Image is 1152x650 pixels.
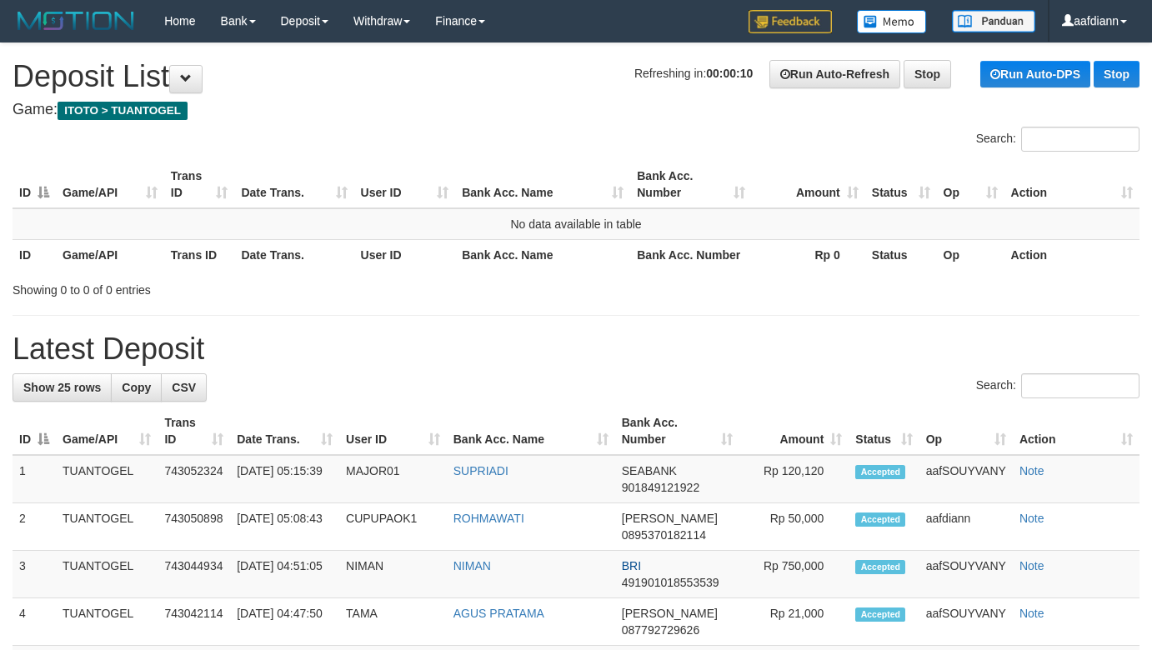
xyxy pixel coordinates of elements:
th: ID: activate to sort column descending [13,407,56,455]
span: Copy 0895370182114 to clipboard [622,528,706,542]
td: [DATE] 04:51:05 [230,551,339,598]
th: Amount: activate to sort column ascending [752,161,865,208]
span: SEABANK [622,464,677,477]
div: Showing 0 to 0 of 0 entries [13,275,468,298]
label: Search: [976,373,1139,398]
td: NIMAN [339,551,447,598]
span: Accepted [855,560,905,574]
td: Rp 120,120 [739,455,849,503]
td: 743042114 [158,598,230,646]
td: 4 [13,598,56,646]
td: [DATE] 05:15:39 [230,455,339,503]
th: Bank Acc. Name: activate to sort column ascending [447,407,615,455]
span: Accepted [855,465,905,479]
th: User ID [354,239,456,270]
a: NIMAN [453,559,491,572]
td: Rp 50,000 [739,503,849,551]
td: No data available in table [13,208,1139,240]
th: Status: activate to sort column ascending [865,161,937,208]
img: Feedback.jpg [749,10,832,33]
td: aafdiann [919,503,1013,551]
th: User ID: activate to sort column ascending [339,407,447,455]
td: aafSOUYVANY [919,598,1013,646]
span: [PERSON_NAME] [622,512,718,525]
th: Bank Acc. Number: activate to sort column ascending [630,161,752,208]
th: ID [13,239,56,270]
td: TUANTOGEL [56,551,158,598]
th: Bank Acc. Name: activate to sort column ascending [455,161,630,208]
a: Note [1019,464,1044,477]
th: Bank Acc. Name [455,239,630,270]
th: Amount: activate to sort column ascending [739,407,849,455]
strong: 00:00:10 [706,67,753,80]
span: [PERSON_NAME] [622,607,718,620]
td: aafSOUYVANY [919,551,1013,598]
td: TUANTOGEL [56,455,158,503]
label: Search: [976,127,1139,152]
input: Search: [1021,127,1139,152]
th: Action: activate to sort column ascending [1013,407,1139,455]
span: Show 25 rows [23,381,101,394]
td: 2 [13,503,56,551]
span: Copy 901849121922 to clipboard [622,481,699,494]
th: Bank Acc. Number [630,239,752,270]
td: MAJOR01 [339,455,447,503]
a: Copy [111,373,162,402]
a: AGUS PRATAMA [453,607,544,620]
th: Date Trans.: activate to sort column ascending [234,161,353,208]
td: 3 [13,551,56,598]
span: Copy [122,381,151,394]
th: Bank Acc. Number: activate to sort column ascending [615,407,739,455]
td: aafSOUYVANY [919,455,1013,503]
td: 743052324 [158,455,230,503]
td: Rp 750,000 [739,551,849,598]
td: 743044934 [158,551,230,598]
input: Search: [1021,373,1139,398]
span: ITOTO > TUANTOGEL [58,102,188,120]
th: Game/API: activate to sort column ascending [56,407,158,455]
th: Game/API [56,239,164,270]
th: User ID: activate to sort column ascending [354,161,456,208]
h1: Latest Deposit [13,332,1139,366]
th: Trans ID: activate to sort column ascending [164,161,235,208]
td: [DATE] 04:47:50 [230,598,339,646]
th: ID: activate to sort column descending [13,161,56,208]
td: TUANTOGEL [56,598,158,646]
a: Note [1019,607,1044,620]
td: 743050898 [158,503,230,551]
span: Copy 087792729626 to clipboard [622,623,699,637]
a: Run Auto-Refresh [769,60,900,88]
span: Copy 491901018553539 to clipboard [622,576,719,589]
th: Date Trans.: activate to sort column ascending [230,407,339,455]
a: Show 25 rows [13,373,112,402]
a: CSV [161,373,207,402]
a: ROHMAWATI [453,512,524,525]
th: Status [865,239,937,270]
th: Game/API: activate to sort column ascending [56,161,164,208]
span: BRI [622,559,641,572]
th: Trans ID [164,239,235,270]
th: Op: activate to sort column ascending [937,161,1004,208]
td: [DATE] 05:08:43 [230,503,339,551]
h1: Deposit List [13,60,1139,93]
a: Run Auto-DPS [980,61,1090,87]
th: Rp 0 [752,239,865,270]
span: Accepted [855,607,905,622]
span: CSV [172,381,196,394]
h4: Game: [13,102,1139,118]
th: Status: activate to sort column ascending [849,407,919,455]
a: Note [1019,559,1044,572]
th: Action [1004,239,1139,270]
td: 1 [13,455,56,503]
td: TAMA [339,598,447,646]
th: Date Trans. [234,239,353,270]
a: Stop [1094,61,1139,87]
a: Note [1019,512,1044,525]
th: Trans ID: activate to sort column ascending [158,407,230,455]
th: Action: activate to sort column ascending [1004,161,1139,208]
span: Refreshing in: [634,67,753,80]
span: Accepted [855,512,905,527]
th: Op [937,239,1004,270]
img: MOTION_logo.png [13,8,139,33]
a: SUPRIADI [453,464,508,477]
